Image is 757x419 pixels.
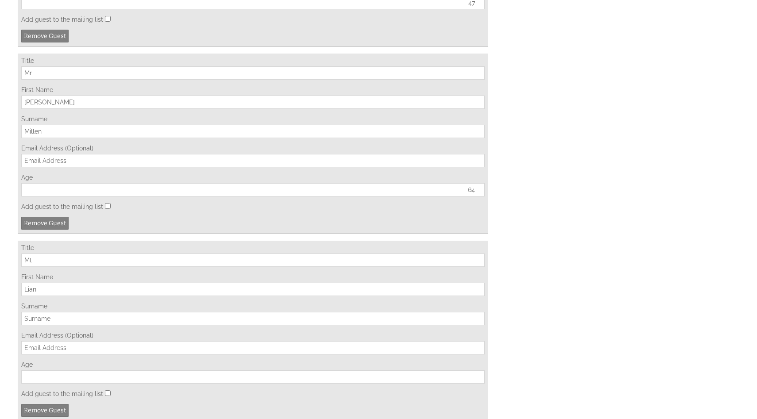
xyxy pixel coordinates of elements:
label: Title [21,244,485,251]
label: First Name [21,273,485,281]
a: Remove Guest [21,217,69,230]
input: Title [21,254,485,267]
label: Surname [21,115,485,123]
label: Add guest to the mailing list [21,390,103,397]
label: Add guest to the mailing list [21,16,103,23]
label: Age [21,361,485,368]
label: Email Address (Optional) [21,145,485,152]
input: Forename [21,283,485,296]
label: Add guest to the mailing list [21,203,103,210]
label: Surname [21,303,485,310]
input: Forename [21,96,485,109]
label: Email Address (Optional) [21,332,485,339]
a: Remove Guest [21,404,69,417]
input: Surname [21,312,485,325]
label: First Name [21,86,485,93]
input: Email Address [21,154,485,167]
input: Surname [21,125,485,138]
input: Email Address [21,341,485,354]
label: Age [21,174,485,181]
a: Remove Guest [21,30,69,42]
input: Title [21,66,485,80]
label: Title [21,57,485,64]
